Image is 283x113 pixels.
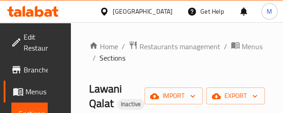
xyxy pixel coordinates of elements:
[206,87,265,104] button: export
[4,81,54,103] a: Menus
[224,41,227,52] li: /
[139,41,220,52] span: Restaurants management
[89,41,265,63] nav: breadcrumb
[4,26,56,59] a: Edit Restaurant
[267,6,272,16] span: M
[242,41,263,52] span: Menus
[129,41,220,52] a: Restaurants management
[24,31,49,53] span: Edit Restaurant
[99,52,125,63] span: Sections
[213,90,258,102] span: export
[93,52,96,63] li: /
[144,87,203,104] button: import
[25,86,46,97] span: Menus
[24,64,49,75] span: Branches
[117,100,144,108] span: Inactive
[152,90,195,102] span: import
[122,41,125,52] li: /
[4,59,56,81] a: Branches
[89,41,118,52] a: Home
[231,41,263,52] a: Menus
[113,6,173,16] div: [GEOGRAPHIC_DATA]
